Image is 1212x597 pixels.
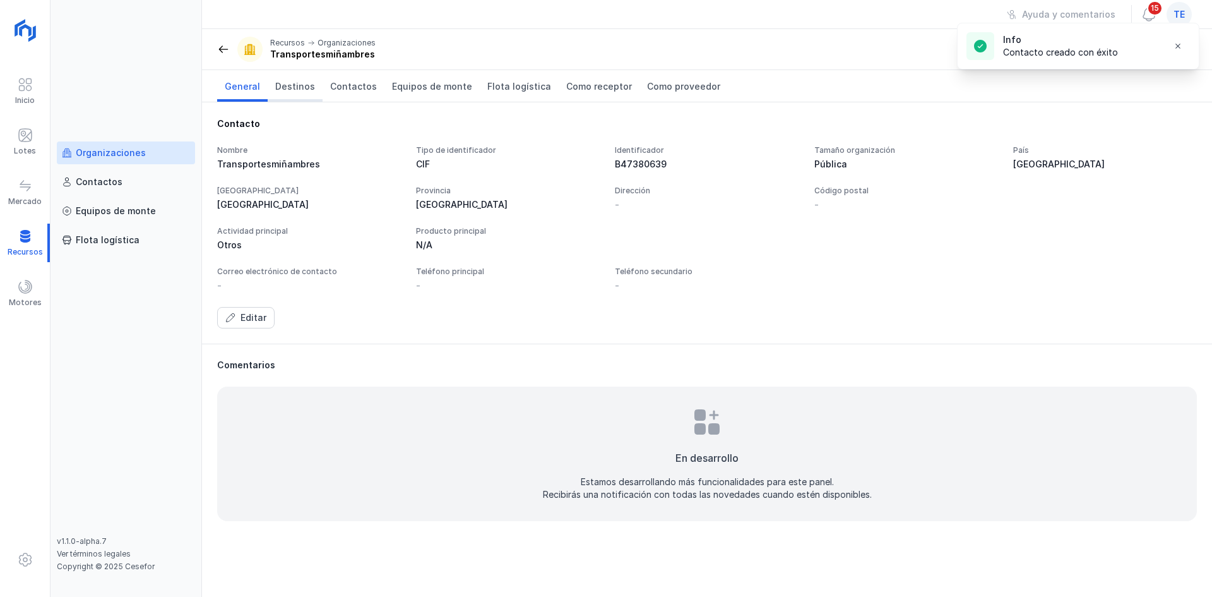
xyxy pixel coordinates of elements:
[416,239,600,251] div: N/A
[217,186,401,196] div: [GEOGRAPHIC_DATA]
[487,80,551,93] span: Flota logística
[581,476,834,488] div: Estamos desarrollando más funcionalidades para este panel.
[57,171,195,193] a: Contactos
[241,311,266,324] div: Editar
[639,70,728,102] a: Como proveedor
[57,549,131,558] a: Ver términos legales
[814,186,998,196] div: Código postal
[57,536,195,546] div: v1.1.0-alpha.7
[1003,33,1118,46] div: Info
[9,15,41,46] img: logoRight.svg
[323,70,384,102] a: Contactos
[76,147,146,159] div: Organizaciones
[615,279,619,292] div: -
[76,205,156,217] div: Equipos de monte
[814,158,998,171] div: Pública
[615,198,619,211] div: -
[76,176,122,188] div: Contactos
[1173,8,1185,21] span: te
[9,298,42,308] div: Motores
[14,146,36,156] div: Lotes
[217,307,275,329] button: Editar
[615,158,799,171] div: B47380639
[225,80,260,93] span: General
[566,80,632,93] span: Como receptor
[268,70,323,102] a: Destinos
[1022,8,1115,21] div: Ayuda y comentarios
[217,70,268,102] a: General
[416,226,600,236] div: Producto principal
[217,267,401,277] div: Correo electrónico de contacto
[416,279,420,292] div: -
[275,80,315,93] span: Destinos
[814,145,998,155] div: Tamaño organización
[384,70,480,102] a: Equipos de monte
[270,48,376,61] div: Transportesmiñambres
[270,38,305,48] div: Recursos
[416,267,600,277] div: Teléfono principal
[217,226,401,236] div: Actividad principal
[217,158,401,171] div: Transportesmiñambres
[1147,1,1163,16] span: 15
[675,450,739,466] div: En desarrollo
[615,267,799,277] div: Teléfono secundario
[57,200,195,222] a: Equipos de monte
[480,70,559,102] a: Flota logística
[217,118,1197,130] div: Contacto
[416,158,600,171] div: CIF
[57,562,195,572] div: Copyright © 2025 Cesefor
[1013,158,1197,171] div: [GEOGRAPHIC_DATA]
[8,196,42,207] div: Mercado
[318,38,376,48] div: Organizaciones
[217,359,1197,371] div: Comentarios
[615,145,799,155] div: Identificador
[15,95,35,106] div: Inicio
[814,198,819,211] div: -
[330,80,377,93] span: Contactos
[1013,145,1197,155] div: País
[217,239,401,251] div: Otros
[217,279,222,292] div: -
[57,229,195,251] a: Flota logística
[217,198,401,211] div: [GEOGRAPHIC_DATA]
[416,186,600,196] div: Provincia
[76,234,140,246] div: Flota logística
[57,142,195,164] a: Organizaciones
[392,80,472,93] span: Equipos de monte
[416,145,600,155] div: Tipo de identificador
[615,186,799,196] div: Dirección
[217,145,401,155] div: Nombre
[1003,46,1118,59] div: Contacto creado con éxito
[543,488,872,501] div: Recibirás una notificación con todas las novedades cuando estén disponibles.
[999,4,1124,25] button: Ayuda y comentarios
[647,80,720,93] span: Como proveedor
[416,198,600,211] div: [GEOGRAPHIC_DATA]
[559,70,639,102] a: Como receptor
